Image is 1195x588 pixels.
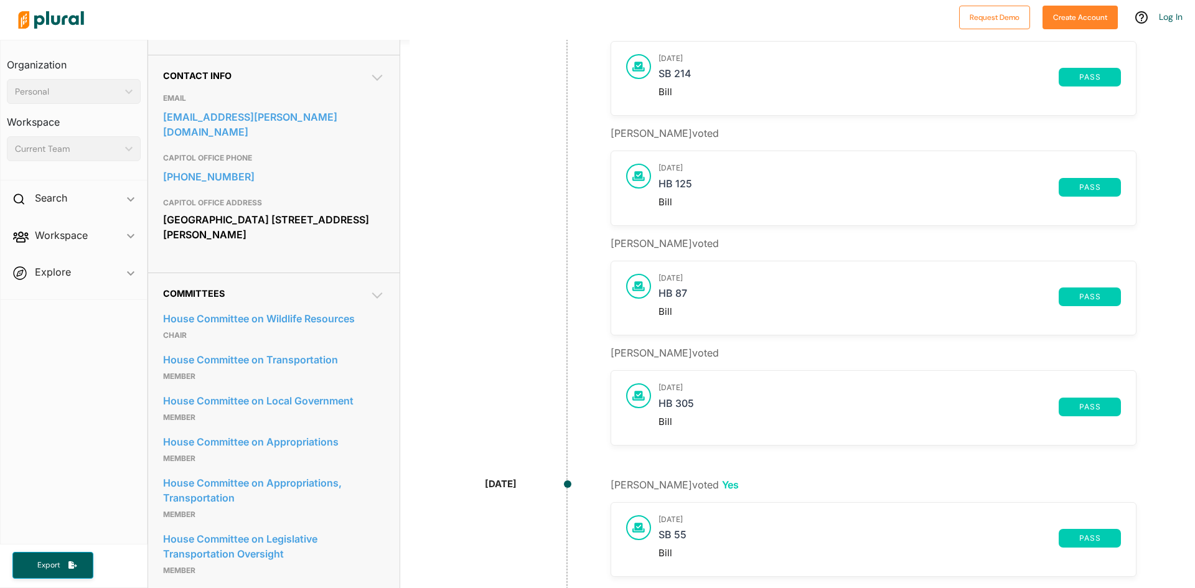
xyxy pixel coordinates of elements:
h3: CAPITOL OFFICE ADDRESS [163,195,385,210]
a: [PHONE_NUMBER] [163,167,385,186]
span: pass [1066,184,1113,191]
h3: [DATE] [658,54,1121,63]
a: HB 87 [658,287,1059,306]
h3: [DATE] [658,274,1121,282]
span: Committees [163,288,225,299]
div: Bill [658,197,1121,208]
div: Current Team [15,142,120,156]
a: Log In [1159,11,1183,22]
p: Member [163,563,385,578]
div: [GEOGRAPHIC_DATA] [STREET_ADDRESS][PERSON_NAME] [163,210,385,244]
h3: [DATE] [658,164,1121,172]
a: HB 305 [658,398,1059,416]
h3: CAPITOL OFFICE PHONE [163,151,385,166]
button: Export [12,552,93,579]
span: Yes [722,478,739,491]
a: Create Account [1043,10,1118,23]
div: Bill [658,548,1121,559]
a: SB 55 [658,529,1059,548]
div: Bill [658,306,1121,317]
a: HB 125 [658,178,1059,197]
div: Bill [658,86,1121,98]
p: Member [163,507,385,522]
a: House Committee on Appropriations, Transportation [163,474,385,507]
a: House Committee on Transportation [163,350,385,369]
span: pass [1066,534,1113,542]
span: pass [1066,403,1113,411]
h3: Workspace [7,104,141,131]
a: SB 214 [658,68,1059,86]
span: pass [1066,293,1113,301]
a: House Committee on Wildlife Resources [163,309,385,328]
button: Request Demo [959,6,1030,29]
h3: Organization [7,47,141,74]
span: [PERSON_NAME] voted [611,237,719,250]
span: pass [1066,73,1113,81]
h3: EMAIL [163,91,385,106]
p: Chair [163,328,385,343]
p: Member [163,369,385,384]
a: House Committee on Legislative Transportation Oversight [163,530,385,563]
a: Request Demo [959,10,1030,23]
h3: [DATE] [658,383,1121,392]
p: Member [163,410,385,425]
span: [PERSON_NAME] voted [611,478,739,491]
h2: Search [35,191,67,205]
span: [PERSON_NAME] voted [611,347,719,359]
div: Personal [15,85,120,98]
div: Bill [658,416,1121,427]
div: [DATE] [485,477,517,492]
a: [EMAIL_ADDRESS][PERSON_NAME][DOMAIN_NAME] [163,108,385,141]
button: Create Account [1043,6,1118,29]
p: Member [163,451,385,466]
span: Contact Info [163,70,232,81]
a: House Committee on Local Government [163,391,385,410]
span: [PERSON_NAME] voted [611,127,719,139]
h3: [DATE] [658,515,1121,524]
a: House Committee on Appropriations [163,432,385,451]
span: Export [29,560,68,571]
